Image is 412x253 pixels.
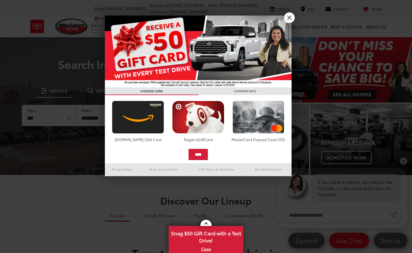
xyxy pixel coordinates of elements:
[231,137,286,142] div: MasterCard Prepaid Card USD
[105,16,292,87] img: 55838_top_625864.jpg
[198,87,292,95] h3: CONFIRM INFO
[110,101,166,134] img: amazoncard.png
[140,166,187,173] a: Terms & Conditions
[246,166,292,173] a: Brand Disclaimers
[105,166,140,173] a: Privacy Policy
[231,101,286,134] img: mastercard.png
[171,101,226,134] img: targetcard.png
[105,87,198,95] h3: CHOOSE CARD
[169,227,243,246] span: Snag $50 Gift Card with a Test Drive!
[187,166,246,173] a: SMS Terms & Conditions
[110,137,166,142] div: [DOMAIN_NAME] Gift Card
[171,137,226,142] div: Target eGiftCard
